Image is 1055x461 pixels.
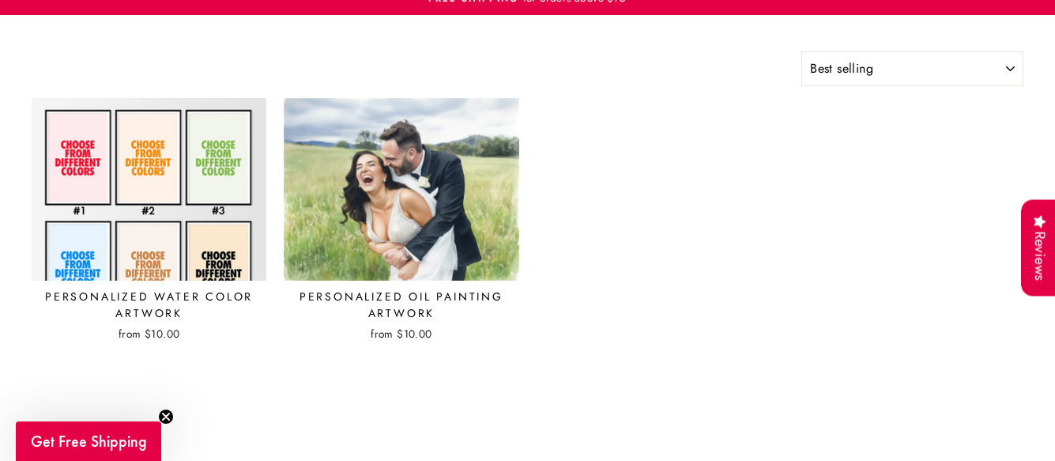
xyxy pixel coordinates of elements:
div: Personalized Oil Painting Artwork [284,289,518,322]
div: Personalized Water Color Artwork [32,289,266,322]
span: Get Free Shipping [31,431,147,452]
a: Personalized Water Color Artwork from $10.00 [32,98,266,347]
a: Personalized Oil Painting Artwork from $10.00 [284,98,518,347]
div: Reviews [1021,199,1055,297]
div: Get Free ShippingClose teaser [16,421,161,461]
div: from $10.00 [32,326,266,342]
button: Close teaser [158,409,174,425]
div: from $10.00 [284,326,518,342]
